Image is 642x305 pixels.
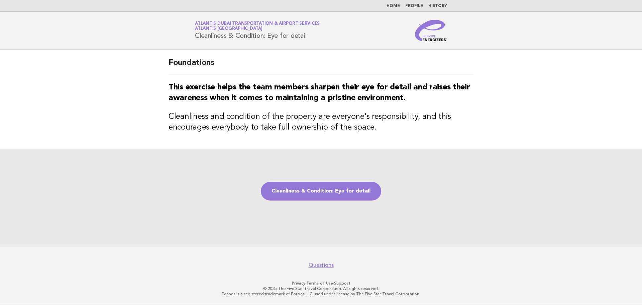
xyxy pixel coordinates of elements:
[116,291,526,297] p: Forbes is a registered trademark of Forbes LLC used under license by The Five Star Travel Corpora...
[405,4,423,8] a: Profile
[306,281,333,286] a: Terms of Use
[169,58,473,74] h2: Foundations
[261,182,381,201] a: Cleanliness & Condition: Eye for detail
[116,286,526,291] p: © 2025 The Five Star Travel Corporation. All rights reserved.
[195,22,320,39] h1: Cleanliness & Condition: Eye for detail
[169,111,473,133] h3: Cleanliness and condition of the property are everyone's responsibility, and this encourages ever...
[169,83,470,102] strong: This exercise helps the team members sharpen their eye for detail and raises their awareness when...
[334,281,350,286] a: Support
[292,281,305,286] a: Privacy
[116,281,526,286] p: · ·
[195,21,320,31] a: Atlantis Dubai Transportation & Airport ServicesAtlantis [GEOGRAPHIC_DATA]
[387,4,400,8] a: Home
[309,262,334,269] a: Questions
[428,4,447,8] a: History
[415,20,447,41] img: Service Energizers
[195,27,262,31] span: Atlantis [GEOGRAPHIC_DATA]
